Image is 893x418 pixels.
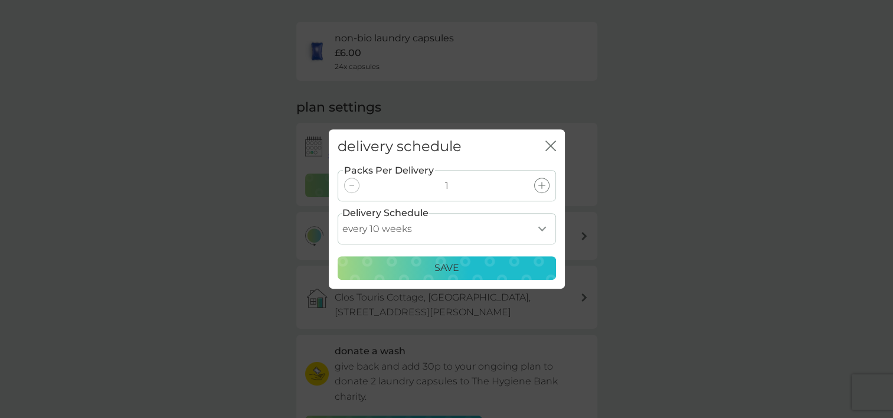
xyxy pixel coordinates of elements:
[434,260,459,276] p: Save
[338,256,556,280] button: Save
[342,205,428,221] label: Delivery Schedule
[343,163,435,178] label: Packs Per Delivery
[545,141,556,153] button: close
[445,178,449,194] p: 1
[338,138,462,155] h2: delivery schedule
